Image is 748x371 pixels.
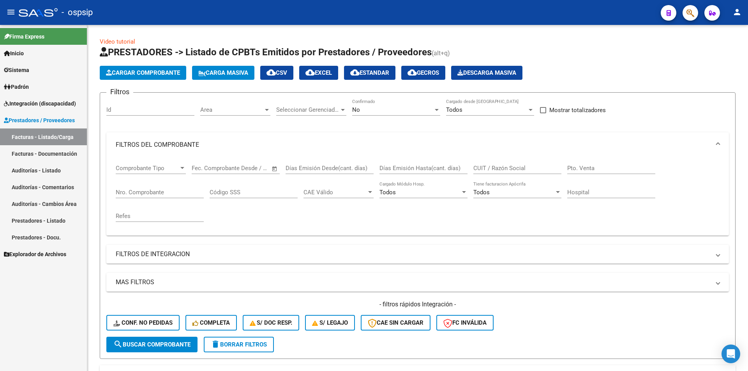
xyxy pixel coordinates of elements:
[305,69,332,76] span: EXCEL
[211,341,267,348] span: Borrar Filtros
[408,69,439,76] span: Gecros
[116,165,179,172] span: Comprobante Tipo
[352,106,360,113] span: No
[4,32,44,41] span: Firma Express
[185,315,237,331] button: Completa
[350,68,360,77] mat-icon: cloud_download
[350,69,389,76] span: Estandar
[204,337,274,352] button: Borrar Filtros
[368,319,423,326] span: CAE SIN CARGAR
[473,189,490,196] span: Todos
[106,86,133,97] h3: Filtros
[446,106,462,113] span: Todos
[100,47,432,58] span: PRESTADORES -> Listado de CPBTs Emitidos por Prestadores / Proveedores
[266,68,276,77] mat-icon: cloud_download
[4,99,76,108] span: Integración (discapacidad)
[106,245,729,264] mat-expansion-panel-header: FILTROS DE INTEGRACION
[113,319,173,326] span: Conf. no pedidas
[113,341,191,348] span: Buscar Comprobante
[305,315,355,331] button: S/ legajo
[192,319,230,326] span: Completa
[4,250,66,258] span: Explorador de Archivos
[6,7,16,17] mat-icon: menu
[116,141,710,149] mat-panel-title: FILTROS DEL COMPROBANTE
[549,105,606,115] span: Mostrar totalizadores
[276,106,339,113] span: Seleccionar Gerenciador
[4,49,24,58] span: Inicio
[270,164,279,173] button: Open calendar
[312,319,348,326] span: S/ legajo
[106,273,729,292] mat-expansion-panel-header: MAS FILTROS
[303,189,367,196] span: CAE Válido
[243,315,300,331] button: S/ Doc Resp.
[106,132,729,157] mat-expansion-panel-header: FILTROS DEL COMPROBANTE
[250,319,293,326] span: S/ Doc Resp.
[451,66,522,80] app-download-masive: Descarga masiva de comprobantes (adjuntos)
[116,278,710,287] mat-panel-title: MAS FILTROS
[106,337,198,352] button: Buscar Comprobante
[198,69,248,76] span: Carga Masiva
[457,69,516,76] span: Descarga Masiva
[116,250,710,258] mat-panel-title: FILTROS DE INTEGRACION
[113,339,123,349] mat-icon: search
[260,66,293,80] button: CSV
[4,83,29,91] span: Padrón
[305,68,315,77] mat-icon: cloud_download
[192,165,223,172] input: Fecha inicio
[379,189,396,196] span: Todos
[408,68,417,77] mat-icon: cloud_download
[436,315,494,331] button: FC Inválida
[361,315,430,331] button: CAE SIN CARGAR
[732,7,742,17] mat-icon: person
[4,116,75,125] span: Prestadores / Proveedores
[106,69,180,76] span: Cargar Comprobante
[200,106,263,113] span: Area
[432,49,450,57] span: (alt+q)
[106,157,729,236] div: FILTROS DEL COMPROBANTE
[4,66,29,74] span: Sistema
[722,345,740,363] div: Open Intercom Messenger
[62,4,93,21] span: - ospsip
[100,66,186,80] button: Cargar Comprobante
[100,38,135,45] a: Video tutorial
[230,165,268,172] input: Fecha fin
[451,66,522,80] button: Descarga Masiva
[344,66,395,80] button: Estandar
[106,315,180,331] button: Conf. no pedidas
[401,66,445,80] button: Gecros
[266,69,287,76] span: CSV
[443,319,487,326] span: FC Inválida
[211,339,220,349] mat-icon: delete
[192,66,254,80] button: Carga Masiva
[299,66,338,80] button: EXCEL
[106,300,729,309] h4: - filtros rápidos Integración -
